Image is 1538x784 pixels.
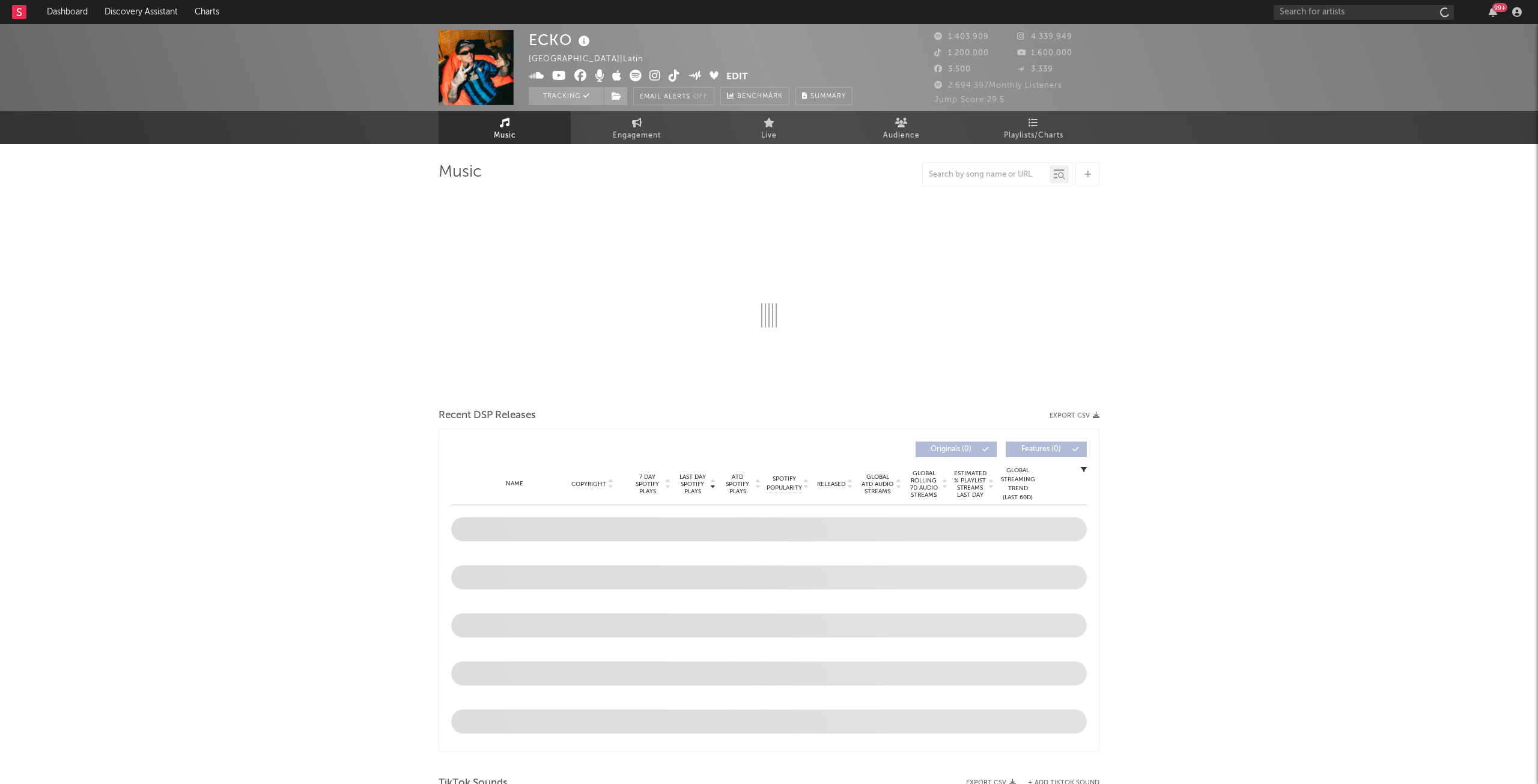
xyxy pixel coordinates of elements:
div: Global Streaming Trend (Last 60D) [1000,466,1036,502]
span: Global Rolling 7D Audio Streams [907,470,940,499]
span: Originals ( 0 ) [923,446,979,453]
a: Playlists/Charts [967,111,1099,144]
button: Tracking [529,87,604,105]
span: Features ( 0 ) [1014,446,1069,453]
button: 99+ [1489,7,1497,17]
button: Email AlertsOff [633,87,714,105]
div: 99 + [1492,3,1507,12]
span: 2.694.397 Monthly Listeners [934,82,1062,90]
button: Originals(0) [916,442,997,457]
span: Jump Score: 29.5 [934,96,1005,104]
span: 1.403.909 [934,33,989,41]
span: ATD Spotify Plays [722,473,753,495]
a: Audience [835,111,967,144]
span: 1.200.000 [934,49,989,57]
span: Engagement [613,129,661,143]
em: Off [693,94,708,100]
span: Summary [810,93,846,100]
span: Global ATD Audio Streams [861,473,894,495]
button: Summary [795,87,853,105]
span: Estimated % Playlist Streams Last Day [953,470,986,499]
input: Search for artists [1274,5,1454,20]
span: Benchmark [737,90,783,104]
div: ECKO [529,30,593,50]
span: 1.600.000 [1017,49,1072,57]
span: Playlists/Charts [1004,129,1063,143]
span: 7 Day Spotify Plays [631,473,663,495]
span: Released [817,481,845,488]
span: Spotify Popularity [767,475,802,493]
a: Engagement [571,111,703,144]
a: Live [703,111,835,144]
div: [GEOGRAPHIC_DATA] | Latin [529,52,657,67]
a: Benchmark [720,87,789,105]
span: Music [494,129,516,143]
button: Export CSV [1050,412,1099,419]
span: Recent DSP Releases [439,409,536,423]
span: 3.500 [934,65,971,73]
a: Music [439,111,571,144]
button: Features(0) [1006,442,1087,457]
button: Edit [726,70,748,85]
span: 4.339.949 [1017,33,1072,41]
span: Live [761,129,777,143]
input: Search by song name or URL [923,170,1050,180]
span: Audience [883,129,920,143]
span: 3.339 [1017,65,1053,73]
div: Name [475,479,554,488]
span: Copyright [571,481,606,488]
span: Last Day Spotify Plays [676,473,708,495]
